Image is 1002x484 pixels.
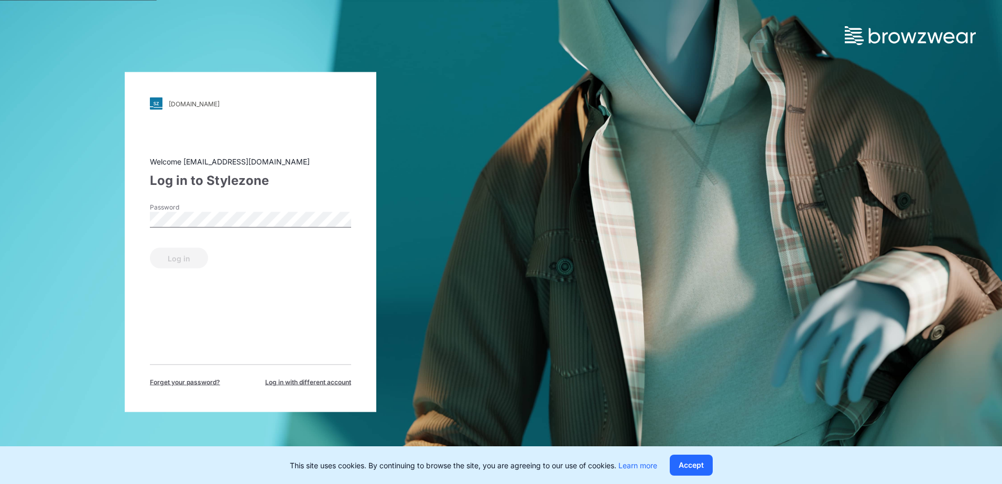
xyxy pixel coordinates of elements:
div: Welcome [EMAIL_ADDRESS][DOMAIN_NAME] [150,156,351,167]
span: Forget your password? [150,378,220,387]
a: Learn more [618,461,657,470]
p: This site uses cookies. By continuing to browse the site, you are agreeing to our use of cookies. [290,460,657,471]
a: [DOMAIN_NAME] [150,97,351,110]
img: browzwear-logo.73288ffb.svg [845,26,976,45]
img: svg+xml;base64,PHN2ZyB3aWR0aD0iMjgiIGhlaWdodD0iMjgiIHZpZXdCb3g9IjAgMCAyOCAyOCIgZmlsbD0ibm9uZSIgeG... [150,97,162,110]
button: Accept [670,455,713,476]
div: Log in to Stylezone [150,171,351,190]
div: [DOMAIN_NAME] [169,100,220,107]
span: Log in with different account [265,378,351,387]
label: Password [150,203,223,212]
